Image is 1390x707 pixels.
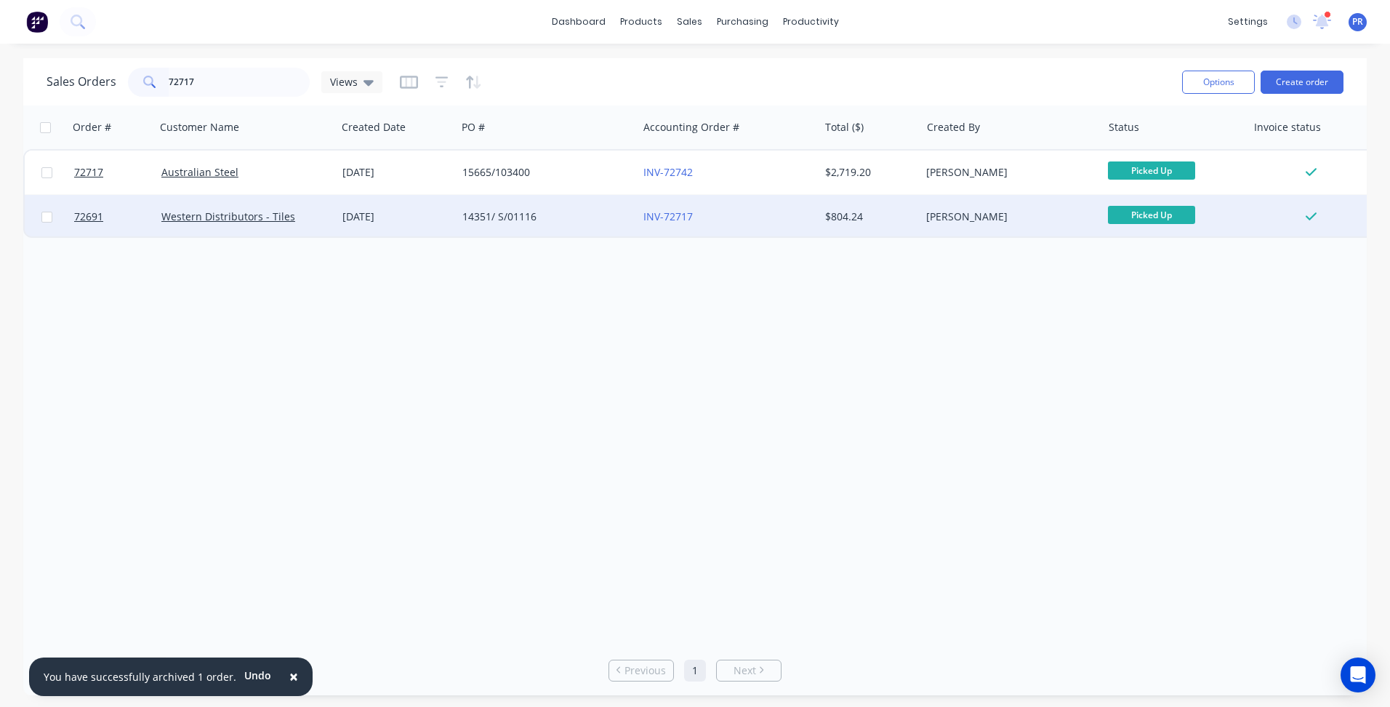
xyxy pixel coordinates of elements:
div: Total ($) [825,120,864,135]
div: Order # [73,120,111,135]
div: productivity [776,11,846,33]
span: Previous [624,663,666,678]
div: PO # [462,120,485,135]
a: Next page [717,663,781,678]
div: sales [670,11,710,33]
div: settings [1221,11,1275,33]
span: × [289,666,298,687]
button: Create order [1261,71,1343,94]
a: 72717 [74,151,161,194]
div: Created By [927,120,980,135]
div: Created Date [342,120,406,135]
div: products [613,11,670,33]
a: Page 1 is your current page [684,660,706,682]
ul: Pagination [603,660,787,682]
span: Picked Up [1108,161,1195,180]
a: INV-72742 [643,165,693,179]
img: Factory [26,11,48,33]
button: Undo [236,665,279,687]
div: Status [1109,120,1139,135]
span: 72691 [74,209,103,224]
a: Australian Steel [161,165,238,179]
a: INV-72717 [643,209,693,223]
h1: Sales Orders [47,75,116,89]
div: Customer Name [160,120,239,135]
button: Options [1182,71,1255,94]
div: $2,719.20 [825,165,910,180]
a: dashboard [545,11,613,33]
div: $804.24 [825,209,910,224]
div: 14351/ S/01116 [462,209,624,224]
span: PR [1352,15,1363,28]
span: 72717 [74,165,103,180]
a: 72691 [74,195,161,239]
input: Search... [169,68,310,97]
span: Picked Up [1108,206,1195,224]
div: You have successfully archived 1 order. [44,669,236,684]
div: purchasing [710,11,776,33]
div: [PERSON_NAME] [926,209,1088,224]
span: Next [734,663,756,678]
div: Invoice status [1254,120,1321,135]
div: Open Intercom Messenger [1341,658,1375,692]
a: Western Distributors - Tiles [161,209,295,223]
div: [DATE] [342,209,451,224]
button: Close [275,660,313,695]
span: Views [330,74,358,89]
div: [DATE] [342,165,451,180]
div: [PERSON_NAME] [926,165,1088,180]
div: Accounting Order # [643,120,739,135]
div: 15665/103400 [462,165,624,180]
a: Previous page [609,663,673,678]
